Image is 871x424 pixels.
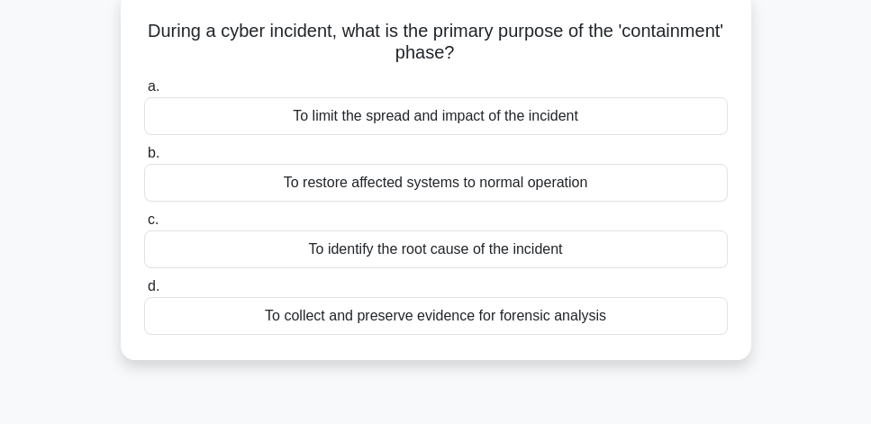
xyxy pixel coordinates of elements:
span: c. [148,212,159,227]
span: a. [148,78,159,94]
div: To identify the root cause of the incident [144,230,728,268]
div: To collect and preserve evidence for forensic analysis [144,297,728,335]
div: To restore affected systems to normal operation [144,164,728,202]
h5: During a cyber incident, what is the primary purpose of the 'containment' phase? [142,20,730,65]
span: d. [148,278,159,293]
div: To limit the spread and impact of the incident [144,97,728,135]
span: b. [148,145,159,160]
